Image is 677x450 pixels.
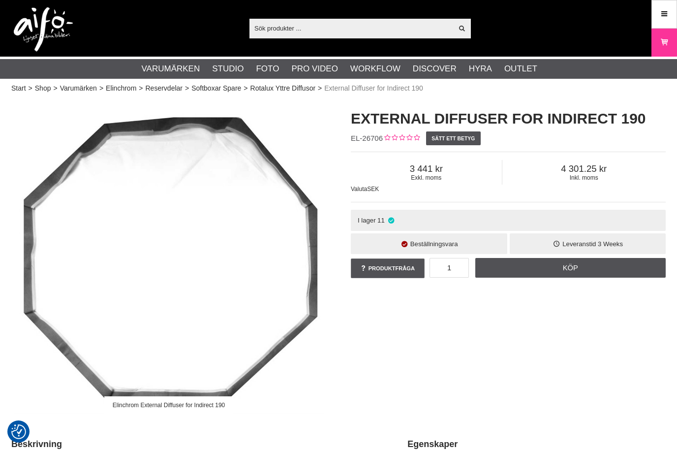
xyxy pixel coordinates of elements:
a: Shop [35,83,51,94]
span: I lager [358,217,376,224]
span: Inkl. moms [502,174,666,181]
span: > [99,83,103,94]
div: Elinchrom External Diffuser for Indirect 190 [104,396,233,414]
span: 4 301.25 [502,163,666,174]
h1: External Diffuser for Indirect 190 [351,108,666,129]
span: > [139,83,143,94]
span: > [29,83,32,94]
span: > [244,83,247,94]
a: Sätt ett betyg [426,131,481,145]
a: Workflow [350,63,400,75]
div: Kundbetyg: 0 [383,133,420,144]
span: Exkl. moms [351,174,502,181]
button: Samtyckesinställningar [11,423,26,441]
span: Leveranstid [562,240,596,248]
i: I lager [387,217,396,224]
span: SEK [367,186,379,193]
a: Elinchrom [106,83,136,94]
a: Hyra [469,63,492,75]
span: > [185,83,189,94]
span: 11 [377,217,385,224]
a: Köp [475,258,666,278]
span: Beställningsvara [410,240,458,248]
a: Varumärken [142,63,200,75]
span: External Diffuser for Indirect 190 [324,83,423,94]
span: Valuta [351,186,367,193]
a: Start [11,83,26,94]
img: logo.png [14,7,73,52]
img: Revisit consent button [11,424,26,439]
input: Sök produkter ... [249,21,453,35]
a: Discover [413,63,457,75]
a: Pro Video [291,63,338,75]
span: 3 441 [351,163,502,174]
img: Elinchrom External Diffuser for Indirect 190 [11,98,326,414]
span: > [53,83,57,94]
span: > [318,83,322,94]
span: EL-26706 [351,134,383,142]
span: 3 Weeks [598,240,623,248]
a: Varumärken [60,83,97,94]
a: Foto [256,63,279,75]
a: Studio [212,63,244,75]
a: Softboxar Spare [191,83,241,94]
a: Outlet [504,63,537,75]
a: Reservdelar [146,83,183,94]
a: Produktfråga [351,258,425,278]
a: Rotalux Yttre Diffusor [250,83,316,94]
